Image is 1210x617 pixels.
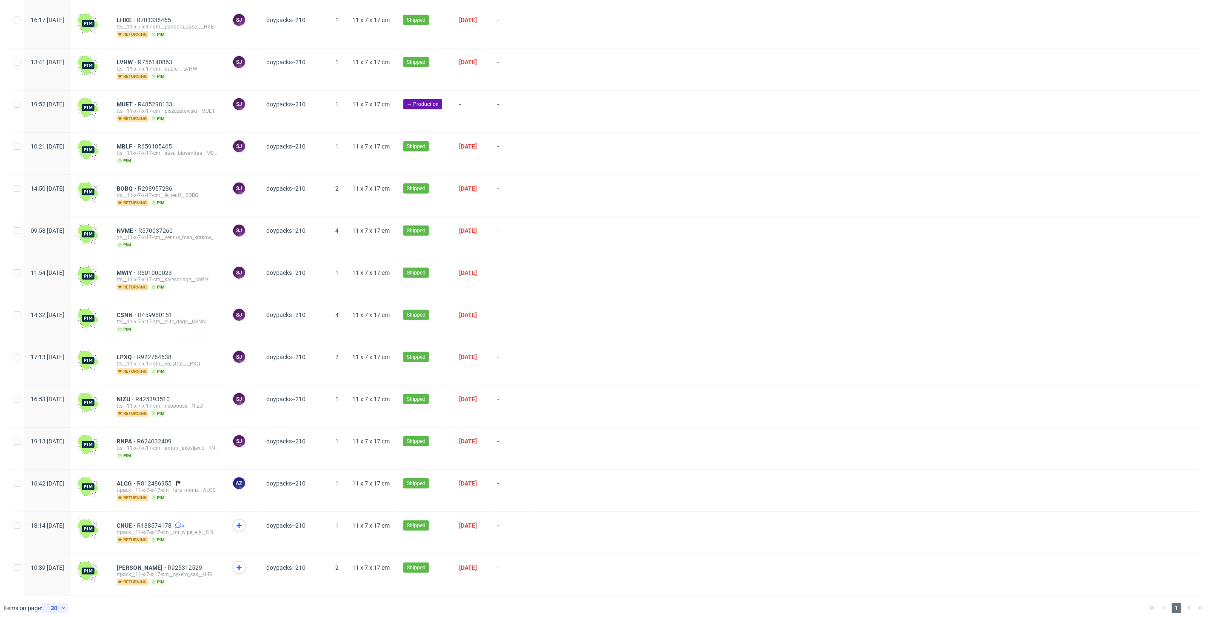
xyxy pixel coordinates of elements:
[335,438,339,445] span: 1
[31,522,64,529] span: 18:14 [DATE]
[117,66,219,72] div: tts__11-x-7-x-17-cm__dubler__LVHW
[335,227,339,234] span: 4
[233,140,245,152] figcaption: SJ
[117,200,148,206] span: returning
[497,396,528,417] span: -
[117,354,137,360] a: LPXQ
[137,269,174,276] a: R601000023
[335,101,339,108] span: 1
[335,269,339,276] span: 1
[3,604,42,612] span: Items on page:
[137,143,174,150] span: R659185465
[497,269,528,291] span: -
[352,59,390,66] span: 11 x 7 x 17 cm
[150,579,166,586] span: pim
[137,480,173,487] a: R812486955
[117,571,219,578] div: ttpack__11-x-7-x-17-cm__cykero_sas__HIBL
[459,59,477,66] span: [DATE]
[137,522,173,529] a: R188574178
[266,354,305,360] span: doypacks--210
[335,59,339,66] span: 1
[117,17,137,23] span: LHXE
[407,564,425,571] span: Shipped
[233,225,245,237] figcaption: SJ
[78,350,98,371] img: wHgJFi1I6lmhQAAAABJRU5ErkJggg==
[117,360,219,367] div: tts__11-x-7-x-17-cm__vp_strat__LPXQ
[138,311,174,318] span: R459950151
[150,537,166,543] span: pim
[78,561,98,581] img: wHgJFi1I6lmhQAAAABJRU5ErkJggg==
[407,185,425,192] span: Shipped
[352,101,390,108] span: 11 x 7 x 17 cm
[352,354,390,360] span: 11 x 7 x 17 cm
[31,396,64,403] span: 16:53 [DATE]
[78,519,98,539] img: wHgJFi1I6lmhQAAAABJRU5ErkJggg==
[497,59,528,80] span: -
[150,200,166,206] span: pim
[266,227,305,234] span: doypacks--210
[352,227,390,234] span: 11 x 7 x 17 cm
[117,529,219,536] div: ttpack__11-x-7-x-17-cm__mr_wipe_e_k__CNUE
[117,537,148,543] span: returning
[352,564,390,571] span: 11 x 7 x 17 cm
[78,434,98,455] img: wHgJFi1I6lmhQAAAABJRU5ErkJggg==
[138,185,174,192] a: R298957286
[137,17,173,23] span: R703338465
[117,564,168,571] span: [PERSON_NAME]
[117,31,148,38] span: returning
[117,522,137,529] a: CNUE
[459,311,477,318] span: [DATE]
[117,487,219,494] div: ttpack__11-x-7-x-17-cm__lara_moniz__ALCG
[117,445,219,451] div: tts__11-x-7-x-17-cm__anton_jakovljevic__RNPA
[117,269,137,276] a: MWIY
[459,101,484,122] span: -
[497,185,528,206] span: -
[117,143,137,150] a: MBLF
[352,396,390,403] span: 11 x 7 x 17 cm
[335,522,339,529] span: 1
[150,73,166,80] span: pim
[266,564,305,571] span: doypacks--210
[168,564,204,571] span: R925312529
[117,227,138,234] a: NVME
[117,73,148,80] span: returning
[117,115,148,122] span: returning
[182,522,185,529] span: 2
[31,185,64,192] span: 14:50 [DATE]
[266,311,305,318] span: doypacks--210
[352,17,390,23] span: 11 x 7 x 17 cm
[150,368,166,375] span: pim
[31,101,64,108] span: 19:52 [DATE]
[407,58,425,66] span: Shipped
[233,351,245,363] figcaption: SJ
[497,438,528,459] span: -
[335,564,339,571] span: 2
[78,224,98,244] img: wHgJFi1I6lmhQAAAABJRU5ErkJggg==
[117,318,219,325] div: tts__11-x-7-x-17-cm__elite_dogs__CSNN
[335,396,339,403] span: 1
[233,98,245,110] figcaption: SJ
[407,227,425,234] span: Shipped
[46,602,61,614] div: 30
[31,311,64,318] span: 14:32 [DATE]
[138,227,174,234] span: R570037260
[266,17,305,23] span: doypacks--210
[117,396,135,403] a: NIZU
[117,311,138,318] a: CSNN
[497,17,528,38] span: -
[407,522,425,529] span: Shipped
[78,55,98,76] img: wHgJFi1I6lmhQAAAABJRU5ErkJggg==
[459,17,477,23] span: [DATE]
[352,438,390,445] span: 11 x 7 x 17 cm
[335,311,339,318] span: 4
[31,227,64,234] span: 09:58 [DATE]
[117,438,137,445] span: RNPA
[352,185,390,192] span: 11 x 7 x 17 cm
